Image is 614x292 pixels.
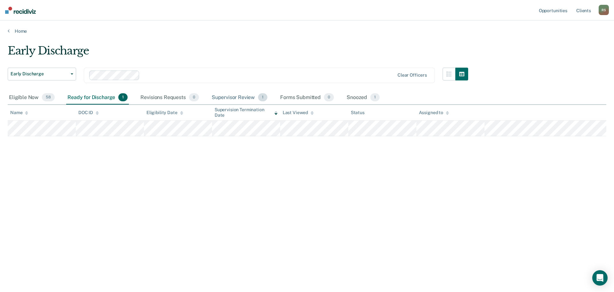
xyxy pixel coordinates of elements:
span: 0 [189,93,199,102]
div: Early Discharge [8,44,468,63]
div: Last Viewed [283,110,314,115]
span: 58 [42,93,55,102]
div: Supervisor Review1 [210,91,269,105]
div: Snoozed1 [345,91,381,105]
span: 1 [370,93,380,102]
div: Ready for Discharge1 [66,91,129,105]
span: 1 [258,93,267,102]
div: Eligibility Date [146,110,183,115]
button: Early Discharge [8,68,76,80]
div: Eligible Now58 [8,91,56,105]
span: 1 [118,93,128,102]
div: Status [351,110,365,115]
div: Clear officers [398,72,427,78]
div: R S [599,5,609,15]
img: Recidiviz [5,7,36,14]
span: Early Discharge [11,71,68,77]
div: Assigned to [419,110,449,115]
button: RS [599,5,609,15]
a: Home [8,28,606,34]
div: Forms Submitted0 [279,91,335,105]
div: Name [10,110,28,115]
span: 0 [324,93,334,102]
div: Revisions Requests0 [139,91,200,105]
div: Open Intercom Messenger [592,270,608,286]
div: Supervision Termination Date [215,107,278,118]
div: DOC ID [78,110,99,115]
